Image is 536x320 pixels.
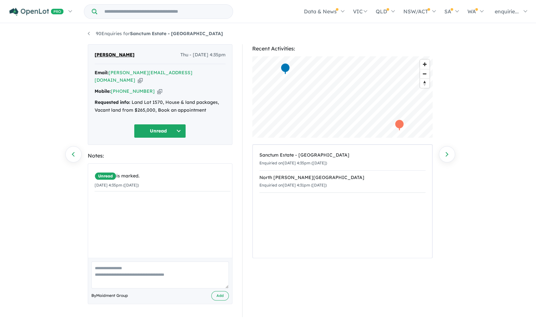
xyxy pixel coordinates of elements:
div: North [PERSON_NAME][GEOGRAPHIC_DATA] [259,174,425,182]
div: Recent Activities: [252,44,433,53]
button: Unread [134,124,186,138]
div: Notes: [88,151,232,160]
div: Land Lot 1570, House & land packages, Vacant land from $265,000, Book an appointment [95,99,226,114]
span: By Maidment Group [91,292,128,299]
div: Map marker [394,119,404,131]
button: Zoom in [420,60,429,69]
nav: breadcrumb [88,30,449,38]
div: Map marker [280,63,290,75]
button: Zoom out [420,69,429,78]
img: Openlot PRO Logo White [9,8,64,16]
canvas: Map [252,56,433,138]
a: [PHONE_NUMBER] [111,88,155,94]
span: [PERSON_NAME] [95,51,135,59]
div: Sanctum Estate - [GEOGRAPHIC_DATA] [259,151,425,159]
a: [PERSON_NAME][EMAIL_ADDRESS][DOMAIN_NAME] [95,70,192,83]
a: Sanctum Estate - [GEOGRAPHIC_DATA]Enquiried on[DATE] 4:35pm ([DATE]) [259,148,425,171]
small: Enquiried on [DATE] 4:35pm ([DATE]) [259,160,327,165]
button: Copy [138,77,143,84]
button: Reset bearing to north [420,78,429,88]
small: Enquiried on [DATE] 4:31pm ([DATE]) [259,183,327,188]
strong: Email: [95,70,109,76]
span: Unread [95,172,116,180]
span: Reset bearing to north [420,79,429,88]
button: Copy [157,88,162,95]
span: Thu - [DATE] 4:35pm [180,51,226,59]
input: Try estate name, suburb, builder or developer [98,5,231,19]
strong: Mobile: [95,88,111,94]
strong: Requested info: [95,99,130,105]
div: is marked. [95,172,230,180]
strong: Sanctum Estate - [GEOGRAPHIC_DATA] [130,31,223,36]
a: North [PERSON_NAME][GEOGRAPHIC_DATA]Enquiried on[DATE] 4:31pm ([DATE]) [259,170,425,193]
a: 90Enquiries forSanctum Estate - [GEOGRAPHIC_DATA] [88,31,223,36]
span: enquirie... [495,8,519,15]
button: Add [211,291,229,300]
small: [DATE] 4:35pm ([DATE]) [95,183,139,188]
